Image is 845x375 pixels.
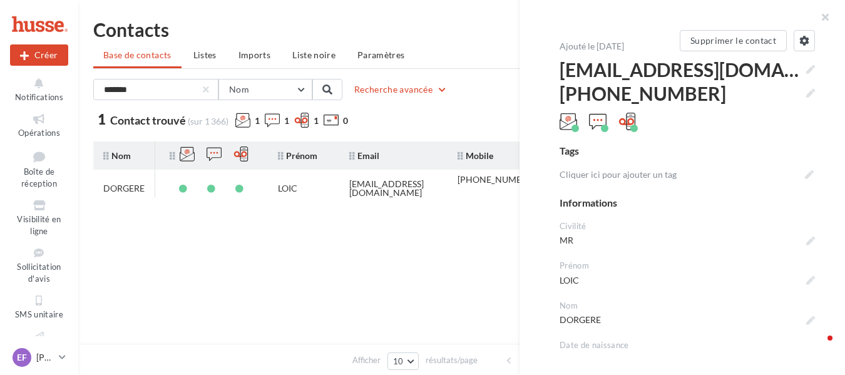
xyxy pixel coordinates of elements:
[10,346,68,369] a: EF [PERSON_NAME]
[560,81,815,105] span: [PHONE_NUMBER]
[387,352,419,370] button: 10
[18,128,60,138] span: Opérations
[21,167,57,188] span: Boîte de réception
[10,110,68,140] a: Opérations
[314,115,319,127] span: 1
[238,49,270,60] span: Imports
[278,150,317,161] span: Prénom
[426,354,478,366] span: résultats/page
[10,74,68,105] button: Notifications
[458,175,535,184] div: [PHONE_NUMBER]
[193,49,217,60] span: Listes
[680,30,787,51] button: Supprimer le contact
[352,354,381,366] span: Afficher
[357,49,405,60] span: Paramètres
[560,339,815,351] div: Date de naissance
[292,49,335,60] span: Liste noire
[349,180,438,197] div: [EMAIL_ADDRESS][DOMAIN_NAME]
[560,58,815,81] span: [EMAIL_ADDRESS][DOMAIN_NAME]
[560,272,815,289] span: LOIC
[278,184,297,193] div: LOIC
[110,113,186,127] span: Contact trouvé
[103,150,131,161] span: Nom
[218,79,312,100] button: Nom
[10,327,68,358] a: Campagnes
[560,168,800,181] p: Cliquer ici pour ajouter un tag
[17,351,27,364] span: EF
[560,41,624,51] span: Ajouté le [DATE]
[93,20,830,39] h1: Contacts
[255,115,260,127] span: 1
[343,115,348,127] span: 0
[188,116,228,126] span: (sur 1 366)
[560,220,815,232] div: Civilité
[393,356,404,366] span: 10
[10,44,68,66] div: Nouvelle campagne
[10,244,68,286] a: Sollicitation d'avis
[560,260,815,272] div: Prénom
[560,144,815,158] div: Tags
[458,150,493,161] span: Mobile
[36,351,54,364] p: [PERSON_NAME]
[10,146,68,192] a: Boîte de réception
[10,196,68,239] a: Visibilité en ligne
[349,82,453,97] button: Recherche avancée
[284,115,289,127] span: 1
[560,311,815,329] span: DORGERE
[17,262,61,284] span: Sollicitation d'avis
[15,92,63,102] span: Notifications
[349,150,379,161] span: Email
[229,84,249,95] span: Nom
[98,113,106,126] span: 1
[560,232,815,249] span: MR
[802,332,832,362] iframe: Intercom live chat
[17,214,61,236] span: Visibilité en ligne
[560,196,815,210] div: Informations
[560,300,815,312] div: Nom
[15,309,63,319] span: SMS unitaire
[103,184,145,193] div: DORGERE
[10,291,68,322] a: SMS unitaire
[10,44,68,66] button: Créer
